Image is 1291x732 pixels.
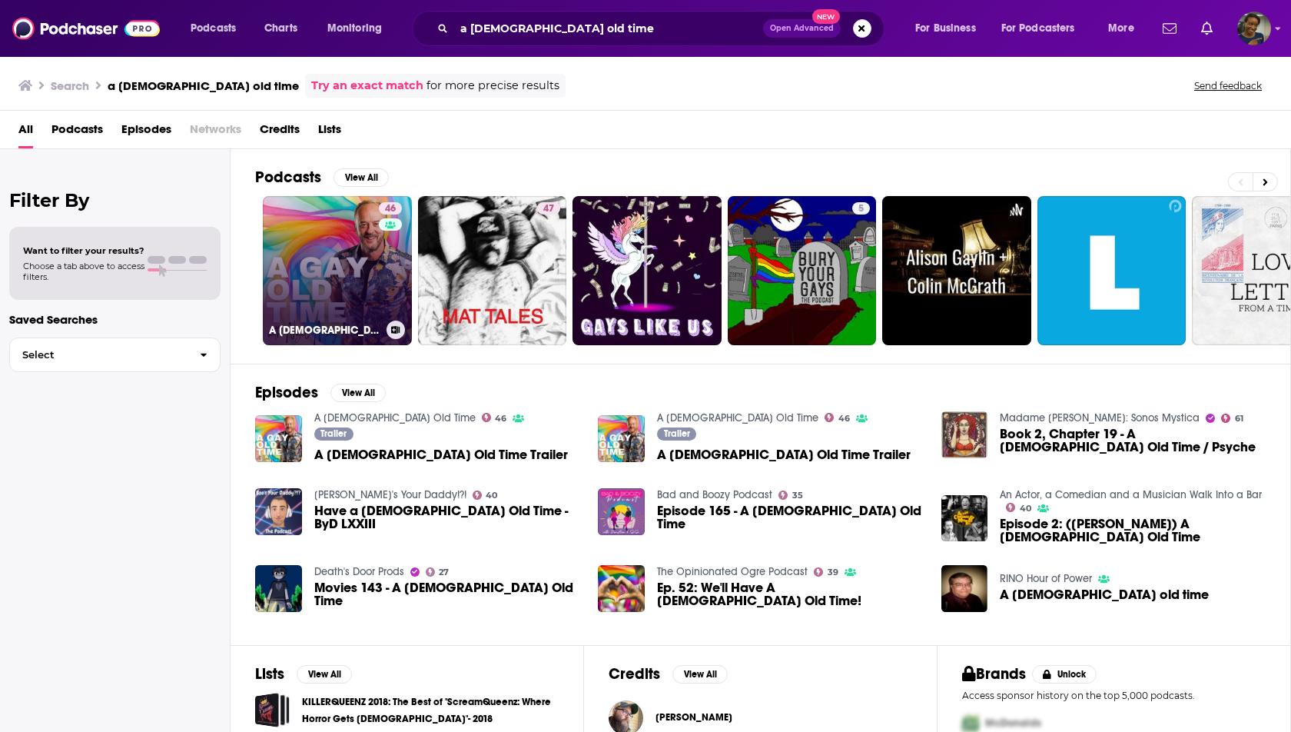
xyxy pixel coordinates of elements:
[439,569,449,576] span: 27
[962,690,1266,701] p: Access sponsor history on the top 5,000 podcasts.
[657,448,911,461] span: A [DEMOGRAPHIC_DATA] Old Time Trailer
[255,664,352,684] a: ListsView All
[1000,428,1266,454] a: Book 2, Chapter 19 - A Gay Old Time / Psyche
[23,261,144,282] span: Choose a tab above to access filters.
[254,16,307,41] a: Charts
[1237,12,1271,45] button: Show profile menu
[778,491,803,500] a: 35
[9,338,221,372] button: Select
[18,117,33,148] span: All
[1237,12,1271,45] img: User Profile
[770,25,834,32] span: Open Advanced
[255,415,302,462] img: A Gay Old Time Trailer
[263,196,412,345] a: 46A [DEMOGRAPHIC_DATA] Old Time
[269,324,380,337] h3: A [DEMOGRAPHIC_DATA] Old Time
[543,201,554,217] span: 47
[852,202,870,215] a: 5
[9,312,221,327] p: Saved Searches
[598,565,645,612] a: Ep. 52: We'll Have A Gay Old Time!
[1000,428,1266,454] span: Book 2, Chapter 19 - A [DEMOGRAPHIC_DATA] Old Time / Psyche
[9,189,221,211] h2: Filter By
[792,492,803,499] span: 35
[1020,505,1031,512] span: 40
[941,565,988,612] a: A gay old time
[657,581,923,607] a: Ep. 52: We'll Have A Gay Old Time!
[814,567,838,577] a: 39
[327,18,382,39] span: Monitoring
[657,504,923,531] span: Episode 165 - A [DEMOGRAPHIC_DATA] Old Time
[657,581,923,607] span: Ep. 52: We'll Have A [DEMOGRAPHIC_DATA] Old Time!
[255,168,321,187] h2: Podcasts
[314,411,476,424] a: A Gay Old Time
[10,350,188,360] span: Select
[941,495,988,542] a: Episode 2: (Scott Silverman) A Gay Old Time
[1108,18,1134,39] span: More
[108,78,299,93] h3: a [DEMOGRAPHIC_DATA] old time
[941,411,988,458] img: Book 2, Chapter 19 - A Gay Old Time / Psyche
[655,711,732,724] span: [PERSON_NAME]
[454,16,763,41] input: Search podcasts, credits, & more...
[828,569,838,576] span: 39
[915,18,976,39] span: For Business
[1000,588,1209,601] a: A gay old time
[609,664,660,684] h2: Credits
[318,117,341,148] span: Lists
[763,19,841,38] button: Open AdvancedNew
[51,78,89,93] h3: Search
[657,411,818,424] a: A Gay Old Time
[255,488,302,535] img: Have a Gay Old Time - ByD LXXIII
[426,77,559,95] span: for more precise results
[1237,12,1271,45] span: Logged in as sabrinajohnson
[314,448,568,461] a: A Gay Old Time Trailer
[1000,411,1200,424] a: Madame Magenta: Sonos Mystica
[1221,414,1243,423] a: 61
[255,565,302,612] img: Movies 143 - A Gay Old Time
[1235,415,1243,422] span: 61
[985,717,1041,730] span: McDonalds
[314,504,580,531] a: Have a Gay Old Time - ByD LXXIII
[1000,488,1262,501] a: An Actor, a Comedian and a Musician Walk Into a Bar
[598,488,645,535] img: Episode 165 - A Gay Old Time
[379,202,402,215] a: 46
[314,581,580,607] span: Movies 143 - A [DEMOGRAPHIC_DATA] Old Time
[314,448,568,461] span: A [DEMOGRAPHIC_DATA] Old Time Trailer
[255,383,386,402] a: EpisodesView All
[482,413,507,422] a: 46
[385,201,396,217] span: 46
[858,201,864,217] span: 5
[962,664,1026,684] h2: Brands
[180,16,256,41] button: open menu
[991,16,1097,41] button: open menu
[1000,517,1266,544] span: Episode 2: ([PERSON_NAME]) A [DEMOGRAPHIC_DATA] Old Time
[812,9,840,24] span: New
[51,117,103,148] a: Podcasts
[260,117,300,148] a: Credits
[672,665,728,684] button: View All
[598,415,645,462] a: A Gay Old Time Trailer
[664,429,690,438] span: Trailer
[314,504,580,531] span: Have a [DEMOGRAPHIC_DATA] Old Time - ByD LXXIII
[1190,79,1266,92] button: Send feedback
[1195,15,1219,42] a: Show notifications dropdown
[317,16,402,41] button: open menu
[330,384,386,402] button: View All
[655,711,732,724] a: Derek B. Gayle
[657,488,772,501] a: Bad and Boozy Podcast
[1000,588,1209,601] span: A [DEMOGRAPHIC_DATA] old time
[255,664,284,684] h2: Lists
[609,664,728,684] a: CreditsView All
[1001,18,1075,39] span: For Podcasters
[657,448,911,461] a: A Gay Old Time Trailer
[255,693,290,727] a: KILLERQUEENZ 2018: The Best of "ScreamQueenz: Where Horror Gets Gay"- 2018
[264,18,297,39] span: Charts
[1032,665,1097,684] button: Unlock
[23,245,144,256] span: Want to filter your results?
[311,77,423,95] a: Try an exact match
[255,383,318,402] h2: Episodes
